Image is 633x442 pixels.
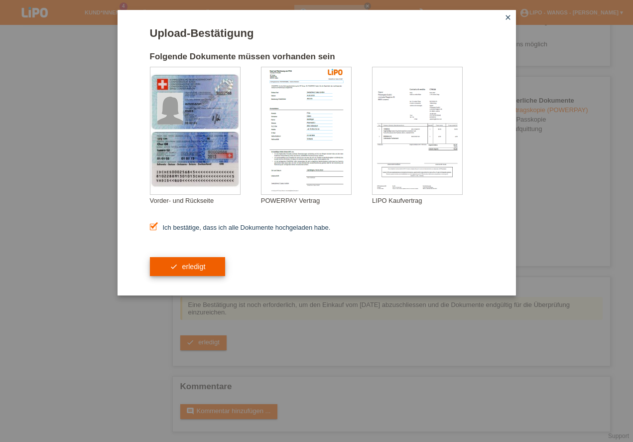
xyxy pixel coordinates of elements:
button: check erledigt [150,257,226,276]
h2: Folgende Dokumente müssen vorhanden sein [150,52,484,67]
div: LIPO Kaufvertrag [372,197,483,204]
div: POWERPAY Vertrag [261,197,372,204]
h1: Upload-Bestätigung [150,27,484,39]
i: check [170,263,178,271]
img: upload_document_confirmation_type_id_swiss_empty.png [150,67,240,194]
img: swiss_id_photo_female.png [157,93,183,125]
img: upload_document_confirmation_type_receipt_generic.png [373,67,462,194]
a: close [502,12,514,24]
img: 39073_print.png [328,69,343,75]
label: Ich bestätige, dass ich alle Dokumente hochgeladen habe. [150,224,331,231]
span: erledigt [182,263,205,271]
i: close [504,13,512,21]
div: Vorder- und Rückseite [150,197,261,204]
img: upload_document_confirmation_type_contract_not_within_kkg_whitelabel.png [261,67,351,194]
div: mara [185,109,235,113]
div: ammann [185,102,235,106]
